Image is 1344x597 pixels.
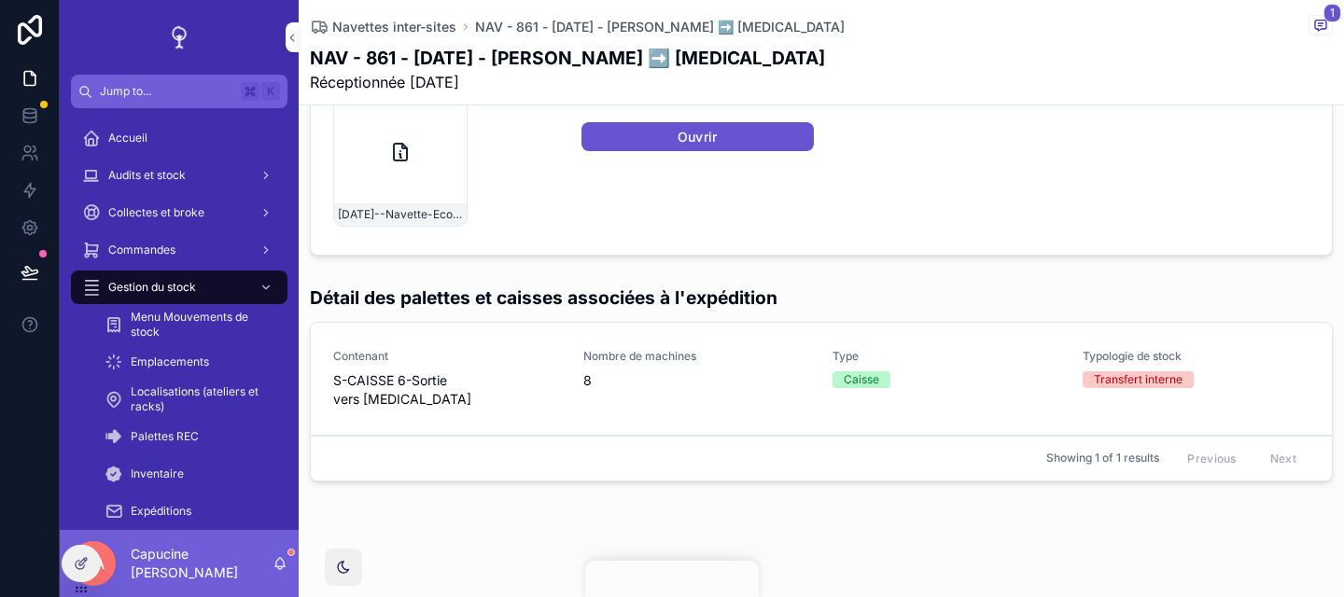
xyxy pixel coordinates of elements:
button: Jump to...K [71,75,287,108]
a: ContenantS-CAISSE 6-Sortie vers [MEDICAL_DATA]Nombre de machines8TypeCaisseTypologie de stockTran... [311,323,1332,436]
a: Navettes inter-sites [310,18,456,36]
span: Jump to... [100,84,233,99]
a: Gestion du stock [71,271,287,304]
a: Inventaire [93,457,287,491]
span: Typologie de stock [1083,349,1310,364]
span: Inventaire [131,466,184,481]
a: Collectes et broke [71,196,287,229]
img: App logo [164,22,194,52]
span: Navettes inter-sites [332,18,456,36]
span: Accueil [108,131,147,146]
span: Collectes et broke [108,205,204,220]
span: [DATE]--Navette-Ecodair-Saclay---Ecodair-[MEDICAL_DATA]- [338,207,463,222]
span: Réceptionnée [DATE] [310,71,825,93]
a: Accueil [71,121,287,155]
a: Palettes REC [93,420,287,453]
span: 8 [583,371,811,390]
a: Audits et stock [71,159,287,192]
div: scrollable content [60,108,299,530]
a: Menu Mouvements de stock [93,308,287,341]
span: Palettes REC [131,429,199,444]
a: Emplacements [93,345,287,379]
span: Showing 1 of 1 results [1046,451,1159,465]
div: Transfert interne [1094,371,1183,388]
a: NAV - 861 - [DATE] - [PERSON_NAME] ➡️ [MEDICAL_DATA] [475,18,845,36]
span: S-CAISSE 6-Sortie vers [MEDICAL_DATA] [333,371,561,409]
h1: Détail des palettes et caisses associées à l'expédition [310,285,777,311]
span: Audits et stock [108,168,186,183]
a: Ouvrir [581,122,815,152]
span: Gestion du stock [108,280,196,295]
a: Localisations (ateliers et racks) [93,382,287,416]
h1: NAV - 861 - [DATE] - [PERSON_NAME] ➡️ [MEDICAL_DATA] [310,46,825,71]
span: Emplacements [131,354,209,369]
span: Nombre de machines [583,349,811,364]
span: Localisations (ateliers et racks) [131,384,269,414]
a: Expéditions [93,494,287,528]
span: Contenant [333,349,561,364]
p: Capucine [PERSON_NAME] [131,545,273,582]
span: Type [833,349,1060,364]
button: 1 [1309,15,1333,38]
span: Menu Mouvements de stock [131,310,269,340]
span: Commandes [108,243,175,257]
span: K [263,84,278,99]
div: Caisse [844,371,879,388]
span: Expéditions [131,504,191,519]
a: Commandes [71,233,287,267]
span: 1 [1323,4,1341,22]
